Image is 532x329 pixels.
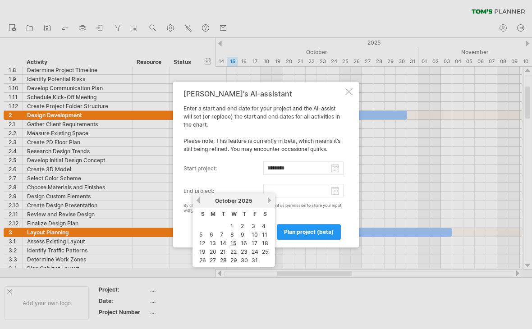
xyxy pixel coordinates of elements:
span: October [215,197,237,204]
a: 10 [251,230,259,239]
a: 17 [251,239,258,247]
a: 20 [209,247,217,256]
label: end project: [183,184,263,198]
span: Thursday [243,210,246,217]
span: Monday [211,210,216,217]
a: 26 [198,256,207,265]
a: 5 [198,230,203,239]
a: plan project (beta) [277,224,341,240]
span: 2025 [238,197,252,204]
a: 8 [229,230,235,239]
a: 18 [261,239,269,247]
a: 3 [251,222,256,230]
span: Wednesday [231,210,237,217]
a: 27 [209,256,217,265]
span: Tuesday [222,210,225,217]
a: 2 [240,222,245,230]
span: Sunday [201,210,205,217]
a: 6 [209,230,214,239]
span: Saturday [263,210,267,217]
span: plan project (beta) [284,228,334,235]
a: previous [195,197,202,204]
a: OpenAI [191,208,205,213]
a: 9 [240,230,245,239]
a: 15 [229,239,237,247]
a: 21 [219,247,227,256]
a: 29 [229,256,238,265]
a: 12 [198,239,206,247]
div: Enter a start and end date for your project and the AI-assist will set (or replace) the start and... [183,90,344,239]
a: 13 [209,239,217,247]
a: 4 [261,222,266,230]
a: 22 [229,247,238,256]
a: 16 [240,239,248,247]
a: 1 [229,222,234,230]
a: 14 [219,239,227,247]
label: start project: [183,161,263,176]
a: 7 [219,230,224,239]
a: 11 [261,230,268,239]
a: next [266,197,273,204]
div: By clicking the 'plan project (beta)' button you grant us permission to share your input with for... [183,203,344,213]
a: 25 [261,247,269,256]
div: [PERSON_NAME]'s AI-assistant [183,90,344,98]
a: 31 [251,256,259,265]
a: 30 [240,256,249,265]
span: Friday [253,210,257,217]
a: 23 [240,247,248,256]
a: 19 [198,247,206,256]
a: 24 [251,247,259,256]
a: 28 [219,256,228,265]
